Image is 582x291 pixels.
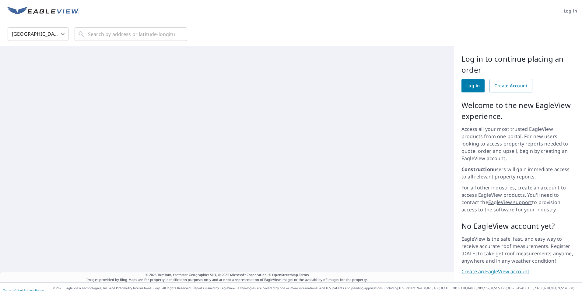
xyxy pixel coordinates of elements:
img: EV Logo [7,7,79,16]
p: Access all your most trusted EagleView products from one portal. For new users looking to access ... [461,125,575,162]
div: [GEOGRAPHIC_DATA] [8,26,68,43]
span: Log in [466,82,480,90]
span: Create Account [494,82,528,90]
p: users will gain immediate access to all relevant property reports. [461,166,575,180]
a: Create Account [489,79,532,92]
a: EagleView support [488,199,532,206]
a: Log in [461,79,485,92]
input: Search by address or latitude-longitude [88,26,175,43]
a: Terms [299,272,309,277]
p: Welcome to the new EagleView experience. [461,100,575,122]
strong: Construction [461,166,493,173]
p: No EagleView account yet? [461,221,575,232]
p: Log in to continue placing an order [461,53,575,75]
span: © 2025 TomTom, Earthstar Geographics SIO, © 2025 Microsoft Corporation, © [145,272,309,278]
a: Create an EagleView account [461,268,575,275]
p: EagleView is the safe, fast, and easy way to receive accurate roof measurements. Register [DATE] ... [461,235,575,264]
p: For all other industries, create an account to access EagleView products. You'll need to contact ... [461,184,575,213]
a: OpenStreetMap [272,272,298,277]
span: Log in [564,7,577,15]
